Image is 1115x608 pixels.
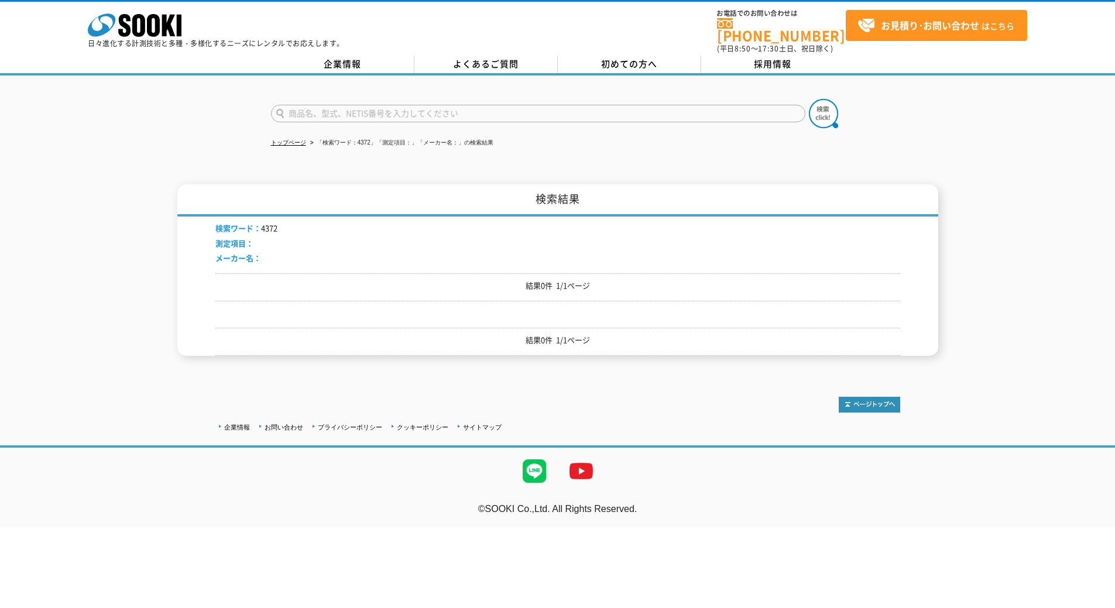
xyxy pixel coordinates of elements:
[809,99,838,128] img: btn_search.png
[857,17,1014,35] span: はこちら
[701,56,845,73] a: 採用情報
[308,137,493,149] li: 「検索ワード：4372」「測定項目：」「メーカー名：」の検索結果
[271,56,414,73] a: 企業情報
[463,424,502,431] a: サイトマップ
[265,424,303,431] a: お問い合わせ
[1070,516,1115,525] a: テストMail
[397,424,448,431] a: クッキーポリシー
[271,105,805,122] input: 商品名、型式、NETIS番号を入力してください
[177,184,938,217] h1: 検索結果
[558,448,605,494] img: YouTube
[881,18,979,32] strong: お見積り･お問い合わせ
[839,397,900,413] img: トップページへ
[717,43,833,54] span: (平日 ～ 土日、祝日除く)
[215,222,261,233] span: 検索ワード：
[414,56,558,73] a: よくあるご質問
[717,18,846,42] a: [PHONE_NUMBER]
[318,424,382,431] a: プライバシーポリシー
[511,448,558,494] img: LINE
[215,252,261,263] span: メーカー名：
[558,56,701,73] a: 初めての方へ
[717,10,846,17] span: お電話でのお問い合わせは
[846,10,1027,41] a: お見積り･お問い合わせはこちら
[224,424,250,431] a: 企業情報
[215,334,900,346] p: 結果0件 1/1ページ
[215,238,253,249] span: 測定項目：
[601,57,657,70] span: 初めての方へ
[271,139,306,146] a: トップページ
[215,280,900,292] p: 結果0件 1/1ページ
[215,222,277,235] li: 4372
[88,40,344,47] p: 日々進化する計測技術と多種・多様化するニーズにレンタルでお応えします。
[735,43,751,54] span: 8:50
[758,43,779,54] span: 17:30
